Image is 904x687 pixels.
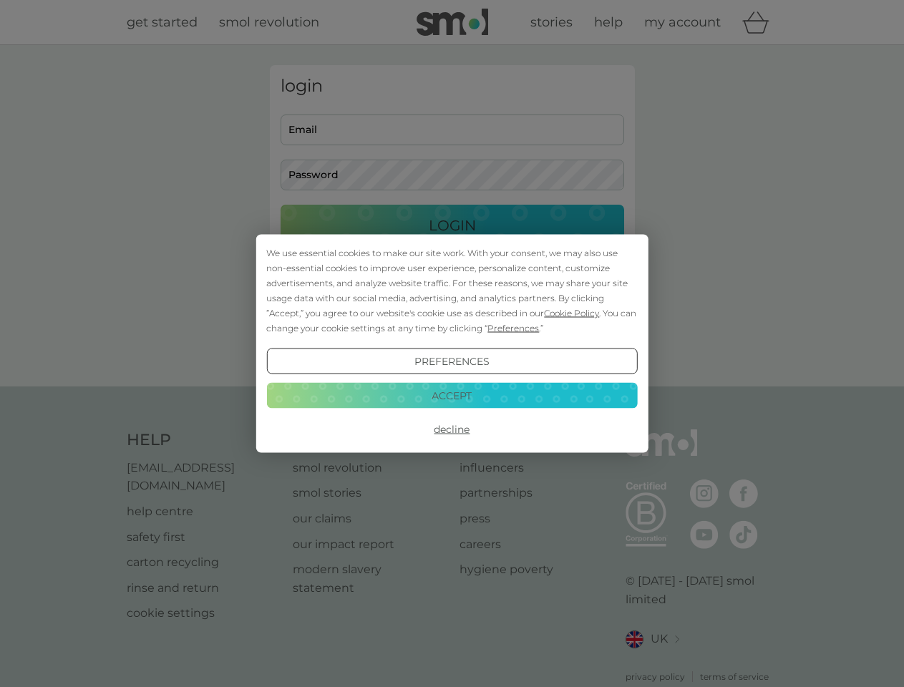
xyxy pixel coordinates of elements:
[544,308,599,318] span: Cookie Policy
[266,416,637,442] button: Decline
[266,245,637,336] div: We use essential cookies to make our site work. With your consent, we may also use non-essential ...
[256,235,648,453] div: Cookie Consent Prompt
[266,382,637,408] button: Accept
[266,349,637,374] button: Preferences
[487,323,539,333] span: Preferences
